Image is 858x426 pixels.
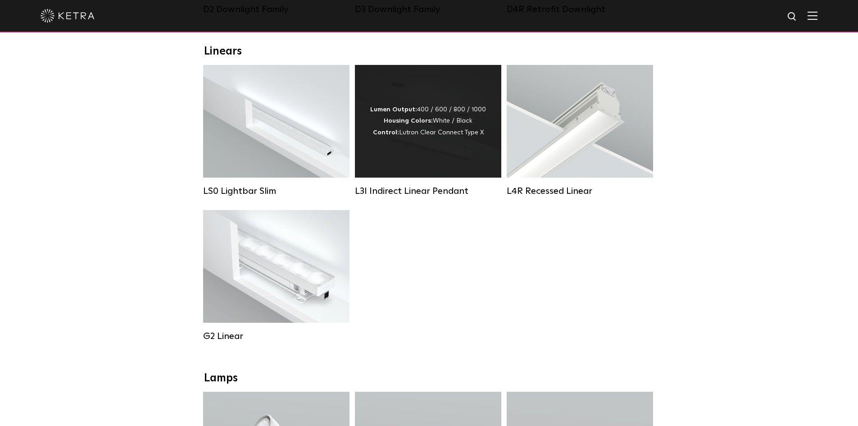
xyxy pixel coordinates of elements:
[787,11,798,23] img: search icon
[373,129,399,136] strong: Control:
[507,186,653,197] div: L4R Recessed Linear
[808,11,817,20] img: Hamburger%20Nav.svg
[355,65,501,197] a: L3I Indirect Linear Pendant Lumen Output:400 / 600 / 800 / 1000Housing Colors:White / BlackContro...
[41,9,95,23] img: ketra-logo-2019-white
[203,186,350,197] div: LS0 Lightbar Slim
[355,186,501,197] div: L3I Indirect Linear Pendant
[204,45,654,58] div: Linears
[370,106,417,113] strong: Lumen Output:
[370,104,486,138] div: 400 / 600 / 800 / 1000 White / Black Lutron Clear Connect Type X
[204,372,654,385] div: Lamps
[203,210,350,342] a: G2 Linear Lumen Output:400 / 700 / 1000Colors:WhiteBeam Angles:Flood / [GEOGRAPHIC_DATA] / Narrow...
[203,65,350,197] a: LS0 Lightbar Slim Lumen Output:200 / 350Colors:White / BlackControl:X96 Controller
[384,118,433,124] strong: Housing Colors:
[203,331,350,342] div: G2 Linear
[507,65,653,197] a: L4R Recessed Linear Lumen Output:400 / 600 / 800 / 1000Colors:White / BlackControl:Lutron Clear C...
